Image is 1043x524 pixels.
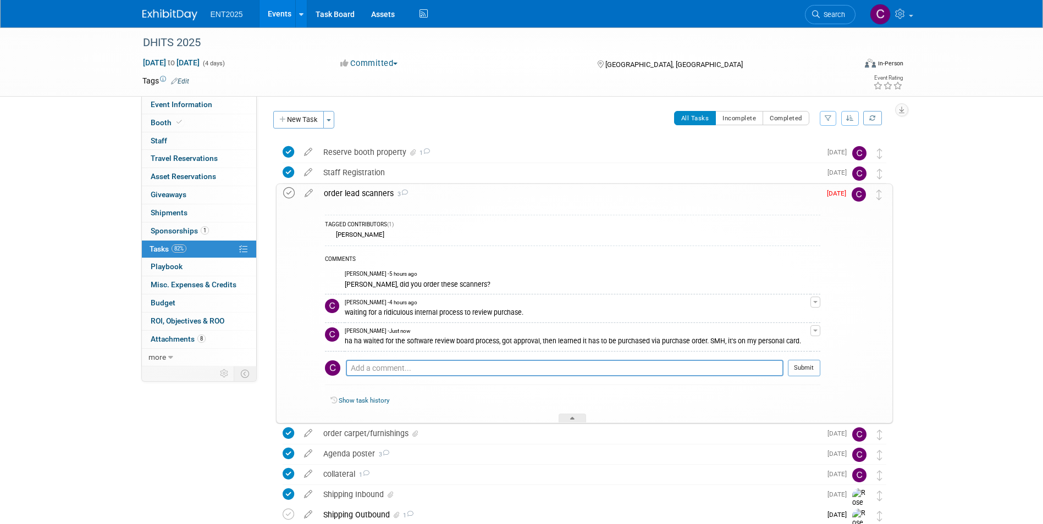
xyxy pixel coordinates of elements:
[852,427,867,442] img: Colleen Mueller
[715,111,763,125] button: Incomplete
[333,231,384,238] div: [PERSON_NAME]
[151,154,218,163] span: Travel Reservations
[605,60,743,69] span: [GEOGRAPHIC_DATA], [GEOGRAPHIC_DATA]
[142,132,256,150] a: Staff
[215,366,234,381] td: Personalize Event Tab Strip
[325,327,339,342] img: Colleen Mueller
[142,276,256,294] a: Misc. Expenses & Credits
[877,450,882,460] i: Move task
[172,244,186,253] span: 82%
[299,449,318,459] a: edit
[151,316,224,325] span: ROI, Objectives & ROO
[166,58,176,67] span: to
[827,189,852,197] span: [DATE]
[201,226,209,235] span: 1
[150,244,186,253] span: Tasks
[873,75,903,81] div: Event Rating
[299,147,318,157] a: edit
[142,58,200,68] span: [DATE] [DATE]
[151,118,184,127] span: Booth
[387,221,394,227] span: (1)
[151,136,167,145] span: Staff
[375,451,389,458] span: 3
[788,360,820,376] button: Submit
[345,299,417,306] span: [PERSON_NAME] - 4 hours ago
[325,360,340,376] img: Colleen Mueller
[318,465,821,483] div: collateral
[852,146,867,160] img: Colleen Mueller
[299,188,318,198] a: edit
[674,111,716,125] button: All Tasks
[325,254,820,266] div: COMMENTS
[852,448,867,462] img: Colleen Mueller
[805,5,856,24] a: Search
[339,397,389,404] a: Show task history
[852,166,867,181] img: Colleen Mueller
[211,10,243,19] span: ENT2025
[827,450,852,458] span: [DATE]
[763,111,809,125] button: Completed
[299,428,318,438] a: edit
[852,187,866,202] img: Colleen Mueller
[791,57,904,74] div: Event Format
[877,511,882,521] i: Move task
[827,430,852,437] span: [DATE]
[827,490,852,498] span: [DATE]
[176,119,182,125] i: Booth reservation complete
[151,335,206,343] span: Attachments
[852,468,867,482] img: Colleen Mueller
[345,335,810,345] div: ha ha waited for the software review board process, got approval, then learned it has to be purch...
[151,298,175,307] span: Budget
[151,262,183,271] span: Playbook
[345,306,810,317] div: waiting for a ridiculous internal process to review purchase.
[142,241,256,258] a: Tasks82%
[142,204,256,222] a: Shipments
[142,9,197,20] img: ExhibitDay
[827,511,852,519] span: [DATE]
[318,505,821,524] div: Shipping Outbound
[142,294,256,312] a: Budget
[299,489,318,499] a: edit
[151,190,186,199] span: Giveaways
[318,143,821,161] div: Reserve booth property
[151,208,187,217] span: Shipments
[345,327,410,335] span: [PERSON_NAME] - Just now
[273,111,324,129] button: New Task
[142,313,256,330] a: ROI, Objectives & ROO
[394,191,408,198] span: 3
[877,470,882,481] i: Move task
[345,270,417,278] span: [PERSON_NAME] - 5 hours ago
[401,512,413,519] span: 1
[325,221,820,230] div: TAGGED CONTRIBUTORS
[318,163,821,182] div: Staff Registration
[318,184,820,203] div: order lead scanners
[318,444,821,463] div: Agenda poster
[318,485,821,504] div: Shipping Inbound
[151,280,236,289] span: Misc. Expenses & Credits
[197,335,206,343] span: 8
[878,59,903,68] div: In-Person
[345,278,810,289] div: [PERSON_NAME], did you order these scanners?
[325,299,339,313] img: Colleen Mueller
[142,331,256,348] a: Attachments8
[827,169,852,176] span: [DATE]
[234,366,256,381] td: Toggle Event Tabs
[299,168,318,177] a: edit
[142,222,256,240] a: Sponsorships1
[148,353,166,361] span: more
[142,186,256,204] a: Giveaways
[142,150,256,168] a: Travel Reservations
[827,470,852,478] span: [DATE]
[142,349,256,366] a: more
[877,148,882,159] i: Move task
[202,60,225,67] span: (4 days)
[325,270,339,285] img: Rose Bodin
[142,96,256,114] a: Event Information
[299,469,318,479] a: edit
[318,424,821,443] div: order carpet/furnishings
[877,430,882,440] i: Move task
[336,58,402,69] button: Committed
[827,148,852,156] span: [DATE]
[877,169,882,179] i: Move task
[863,111,882,125] a: Refresh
